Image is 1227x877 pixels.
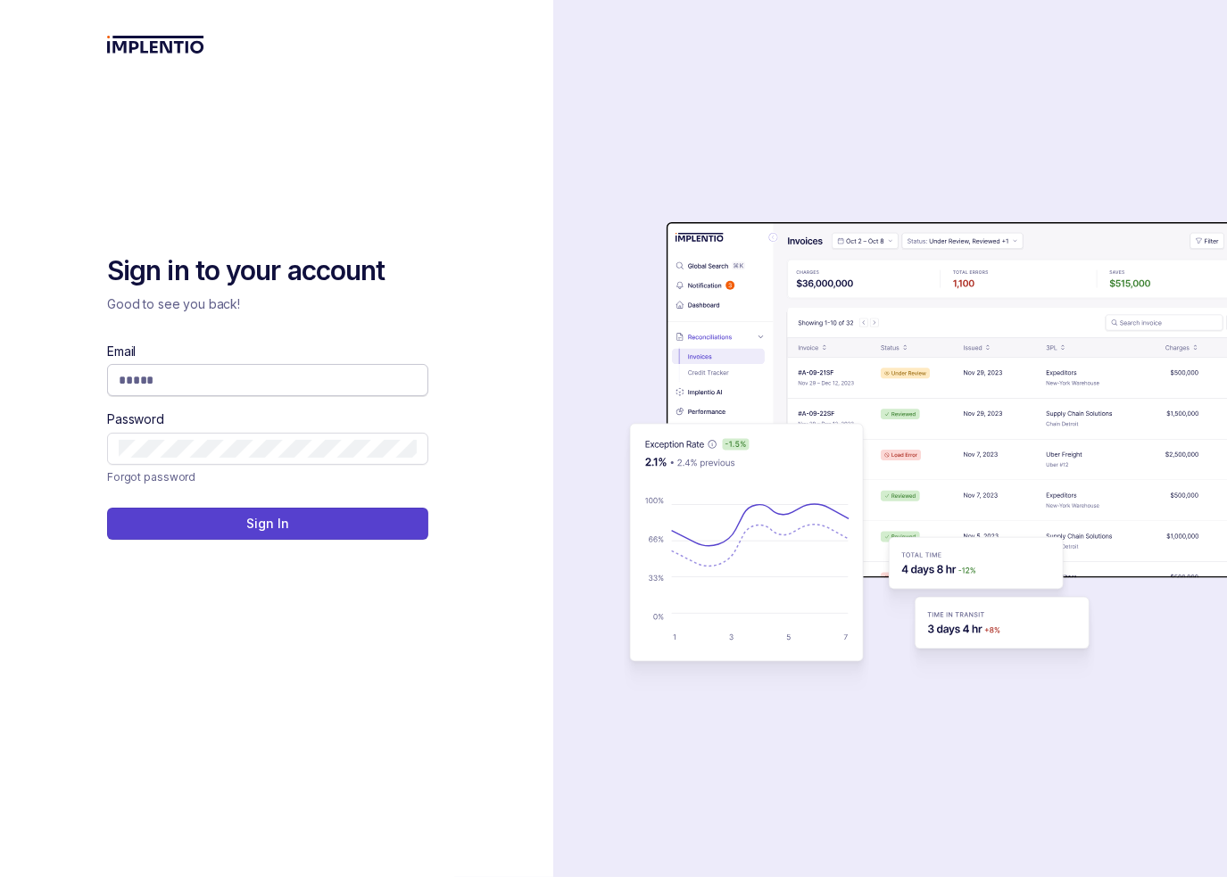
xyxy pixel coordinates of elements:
a: Link Forgot password [107,468,195,486]
p: Sign In [246,515,288,533]
p: Good to see you back! [107,295,428,313]
img: logo [107,36,204,54]
label: Password [107,410,164,428]
h2: Sign in to your account [107,253,428,289]
p: Forgot password [107,468,195,486]
button: Sign In [107,508,428,540]
label: Email [107,343,136,360]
